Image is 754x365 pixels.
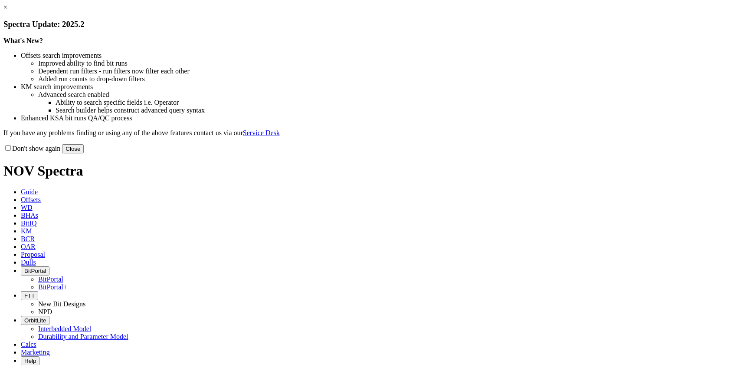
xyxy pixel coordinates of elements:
span: WD [21,204,33,211]
li: Improved ability to find bit runs [38,60,751,67]
a: BitPortal+ [38,283,67,291]
a: BitPortal [38,275,63,283]
p: If you have any problems finding or using any of the above features contact us via our [3,129,751,137]
strong: What's New? [3,37,43,44]
li: Added run counts to drop-down filters [38,75,751,83]
span: BHAs [21,212,38,219]
h1: NOV Spectra [3,163,751,179]
span: OrbitLite [24,317,46,324]
a: Durability and Parameter Model [38,333,128,340]
li: Ability to search specific fields i.e. Operator [56,99,751,106]
input: Don't show again [5,145,11,151]
span: Calcs [21,341,36,348]
span: Dulls [21,259,36,266]
li: Dependent run filters - run filters now filter each other [38,67,751,75]
li: Search builder helps construct advanced query syntax [56,106,751,114]
span: Proposal [21,251,45,258]
span: FTT [24,292,35,299]
a: × [3,3,7,11]
label: Don't show again [3,145,60,152]
span: OAR [21,243,36,250]
span: Guide [21,188,38,196]
span: Marketing [21,348,50,356]
span: KM [21,227,32,235]
a: New Bit Designs [38,300,85,308]
a: Service Desk [243,129,280,136]
li: KM search improvements [21,83,751,91]
span: Help [24,358,36,364]
li: Advanced search enabled [38,91,751,99]
li: Enhanced KSA bit runs QA/QC process [21,114,751,122]
button: Close [62,144,84,153]
a: Interbedded Model [38,325,91,332]
span: BCR [21,235,35,242]
a: NPD [38,308,52,315]
span: BitIQ [21,219,36,227]
li: Offsets search improvements [21,52,751,60]
span: Offsets [21,196,41,203]
span: BitPortal [24,268,46,274]
h3: Spectra Update: 2025.2 [3,20,751,29]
